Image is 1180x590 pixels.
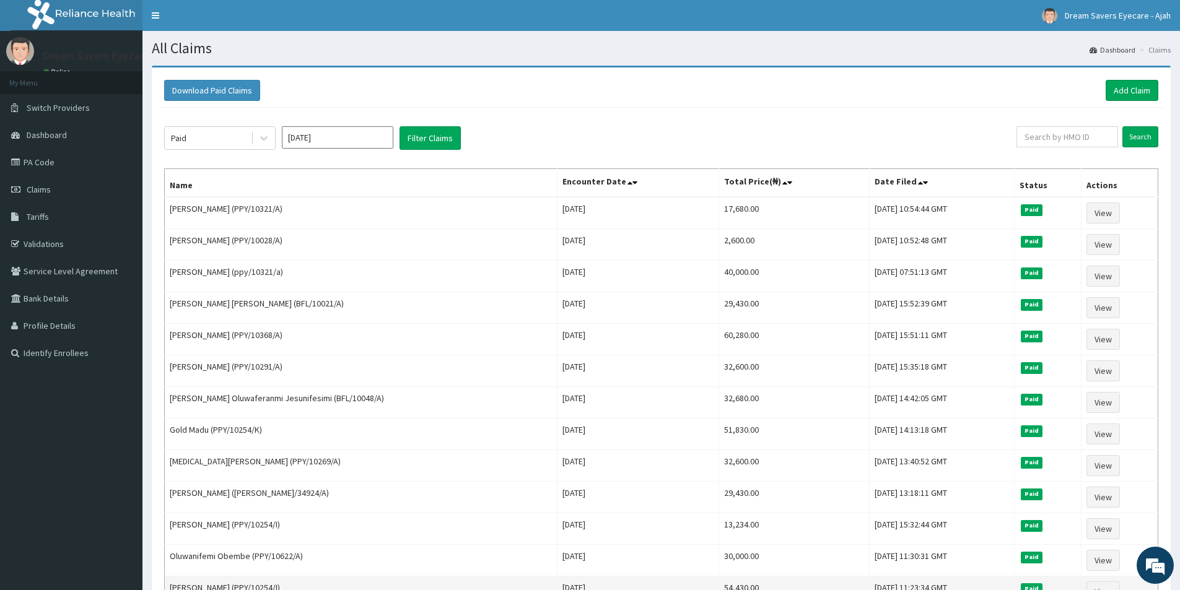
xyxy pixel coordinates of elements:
[869,387,1014,419] td: [DATE] 14:42:05 GMT
[557,169,719,197] th: Encounter Date
[1014,169,1081,197] th: Status
[165,292,557,324] td: [PERSON_NAME] [PERSON_NAME] (BFL/10021/A)
[1086,392,1120,413] a: View
[869,419,1014,450] td: [DATE] 14:13:18 GMT
[1021,425,1043,436] span: Paid
[165,513,557,545] td: [PERSON_NAME] (PPY/10254/I)
[43,50,179,61] p: Dream Savers Eyecare - Ajah
[165,450,557,482] td: [MEDICAL_DATA][PERSON_NAME] (PPY/10269/A)
[557,419,719,450] td: [DATE]
[1086,455,1120,476] a: View
[164,80,260,101] button: Download Paid Claims
[719,292,870,324] td: 29,430.00
[1021,236,1043,247] span: Paid
[719,261,870,292] td: 40,000.00
[27,102,90,113] span: Switch Providers
[6,37,34,65] img: User Image
[869,355,1014,387] td: [DATE] 15:35:18 GMT
[72,156,171,281] span: We're online!
[557,513,719,545] td: [DATE]
[1106,80,1158,101] a: Add Claim
[27,211,49,222] span: Tariffs
[165,229,557,261] td: [PERSON_NAME] (PPY/10028/A)
[557,545,719,576] td: [DATE]
[869,292,1014,324] td: [DATE] 15:52:39 GMT
[43,67,73,76] a: Online
[64,69,208,85] div: Chat with us now
[557,197,719,229] td: [DATE]
[719,324,870,355] td: 60,280.00
[1021,299,1043,310] span: Paid
[165,261,557,292] td: [PERSON_NAME] (ppy/10321/a)
[1086,266,1120,287] a: View
[719,169,870,197] th: Total Price(₦)
[869,197,1014,229] td: [DATE] 10:54:44 GMT
[557,387,719,419] td: [DATE]
[165,197,557,229] td: [PERSON_NAME] (PPY/10321/A)
[1021,331,1043,342] span: Paid
[1086,297,1120,318] a: View
[1137,45,1171,55] li: Claims
[165,387,557,419] td: [PERSON_NAME] Oluwaferanmi Jesunifesimi (BFL/10048/A)
[1042,8,1057,24] img: User Image
[557,450,719,482] td: [DATE]
[1082,169,1158,197] th: Actions
[1021,362,1043,373] span: Paid
[869,482,1014,513] td: [DATE] 13:18:11 GMT
[1016,126,1118,147] input: Search by HMO ID
[1021,457,1043,468] span: Paid
[1021,488,1043,500] span: Paid
[719,419,870,450] td: 51,830.00
[1086,234,1120,255] a: View
[165,355,557,387] td: [PERSON_NAME] (PPY/10291/A)
[719,387,870,419] td: 32,680.00
[557,324,719,355] td: [DATE]
[400,126,461,150] button: Filter Claims
[557,482,719,513] td: [DATE]
[23,62,50,93] img: d_794563401_company_1708531726252_794563401
[203,6,233,36] div: Minimize live chat window
[1021,204,1043,215] span: Paid
[719,355,870,387] td: 32,600.00
[719,450,870,482] td: 32,600.00
[1021,552,1043,563] span: Paid
[1086,487,1120,508] a: View
[165,324,557,355] td: [PERSON_NAME] (PPY/10368/A)
[165,419,557,450] td: Gold Madu (PPY/10254/K)
[719,545,870,576] td: 30,000.00
[1086,360,1120,381] a: View
[869,261,1014,292] td: [DATE] 07:51:13 GMT
[719,229,870,261] td: 2,600.00
[282,126,393,149] input: Select Month and Year
[1086,550,1120,571] a: View
[1021,394,1043,405] span: Paid
[1086,202,1120,223] a: View
[869,513,1014,545] td: [DATE] 15:32:44 GMT
[6,338,236,381] textarea: Type your message and hit 'Enter'
[152,40,1171,56] h1: All Claims
[869,324,1014,355] td: [DATE] 15:51:11 GMT
[719,197,870,229] td: 17,680.00
[719,513,870,545] td: 13,234.00
[1122,126,1158,147] input: Search
[165,545,557,576] td: Oluwanifemi Obembe (PPY/10622/A)
[171,132,186,144] div: Paid
[1065,10,1171,21] span: Dream Savers Eyecare - Ajah
[869,229,1014,261] td: [DATE] 10:52:48 GMT
[557,229,719,261] td: [DATE]
[719,482,870,513] td: 29,430.00
[27,184,51,195] span: Claims
[1090,45,1135,55] a: Dashboard
[557,355,719,387] td: [DATE]
[27,129,67,141] span: Dashboard
[557,292,719,324] td: [DATE]
[1021,520,1043,531] span: Paid
[557,261,719,292] td: [DATE]
[869,450,1014,482] td: [DATE] 13:40:52 GMT
[165,169,557,197] th: Name
[869,545,1014,576] td: [DATE] 11:30:31 GMT
[1086,329,1120,350] a: View
[1086,423,1120,445] a: View
[1086,518,1120,539] a: View
[165,482,557,513] td: [PERSON_NAME] ([PERSON_NAME]/34924/A)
